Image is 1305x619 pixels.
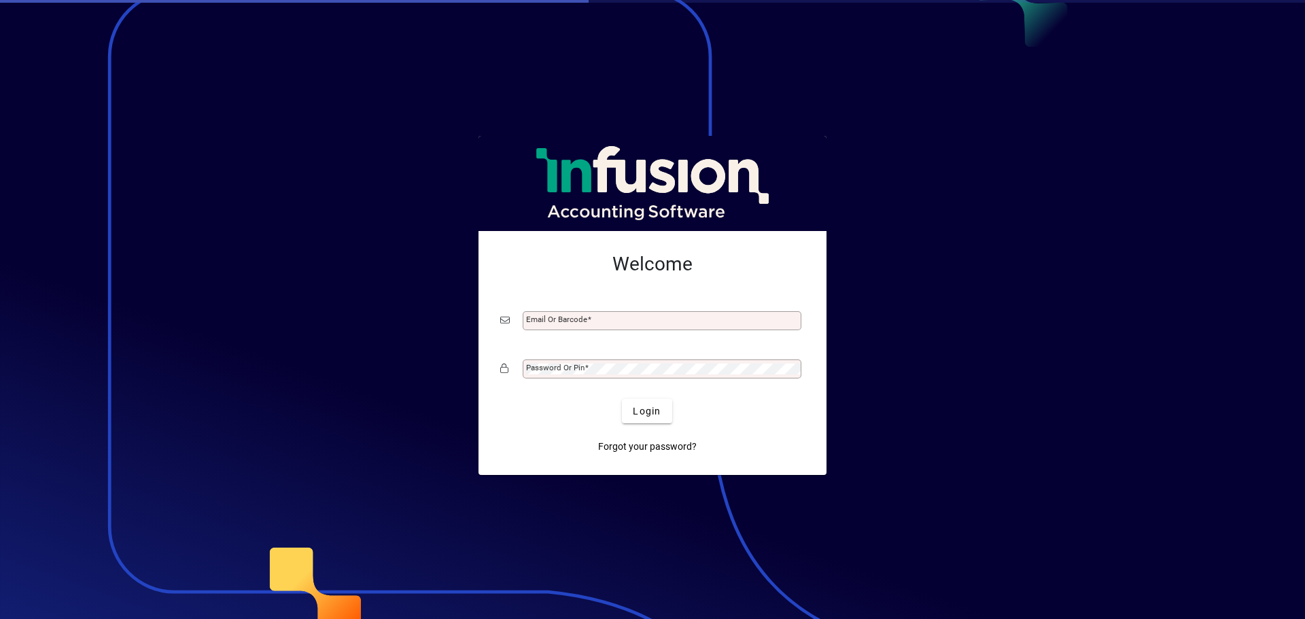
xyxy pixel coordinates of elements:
[622,399,672,423] button: Login
[633,404,661,419] span: Login
[526,315,587,324] mat-label: Email or Barcode
[593,434,702,459] a: Forgot your password?
[500,253,805,276] h2: Welcome
[598,440,697,454] span: Forgot your password?
[526,363,585,372] mat-label: Password or Pin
